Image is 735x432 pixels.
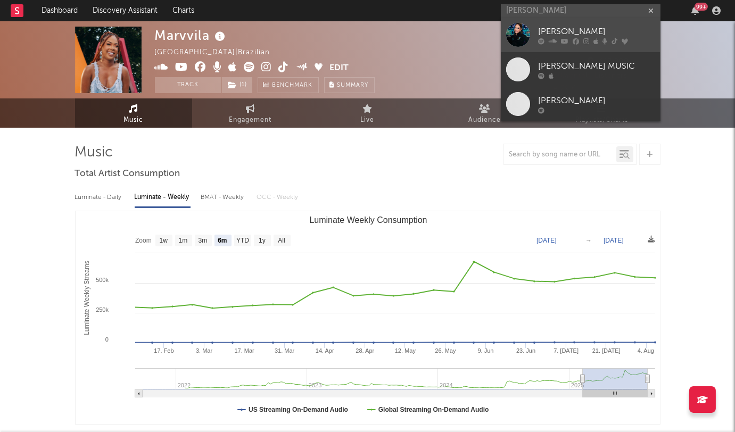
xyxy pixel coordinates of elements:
[96,277,109,283] text: 500k
[516,347,535,354] text: 23. Jun
[394,347,416,354] text: 12. May
[538,60,655,73] div: [PERSON_NAME] MUSIC
[178,237,187,245] text: 1m
[198,237,207,245] text: 3m
[221,77,253,93] span: ( 1 )
[249,406,348,413] text: US Streaming On-Demand Audio
[259,237,266,245] text: 1y
[585,237,592,244] text: →
[309,98,426,128] a: Live
[76,211,660,424] svg: Luminate Weekly Consumption
[435,347,456,354] text: 26. May
[592,347,620,354] text: 21. [DATE]
[324,77,375,93] button: Summary
[691,6,699,15] button: 99+
[155,77,221,93] button: Track
[105,336,108,343] text: 0
[135,188,191,206] div: Luminate - Weekly
[538,26,655,38] div: [PERSON_NAME]
[337,82,369,88] span: Summary
[356,347,374,354] text: 28. Apr
[501,52,660,87] a: [PERSON_NAME] MUSIC
[155,27,228,44] div: Marvvila
[135,237,152,245] text: Zoom
[361,114,375,127] span: Live
[75,168,180,180] span: Total Artist Consumption
[218,237,227,245] text: 6m
[75,188,124,206] div: Luminate - Daily
[155,46,283,59] div: [GEOGRAPHIC_DATA] | Brazilian
[501,4,660,18] input: Search for artists
[96,306,109,313] text: 250k
[695,3,708,11] div: 99 +
[309,215,427,225] text: Luminate Weekly Consumption
[258,77,319,93] a: Benchmark
[501,18,660,52] a: [PERSON_NAME]
[554,347,579,354] text: 7. [DATE]
[536,237,557,244] text: [DATE]
[278,237,285,245] text: All
[123,114,143,127] span: Music
[195,347,212,354] text: 3. Mar
[75,98,192,128] a: Music
[154,347,174,354] text: 17. Feb
[315,347,334,354] text: 14. Apr
[426,98,543,128] a: Audience
[477,347,493,354] text: 9. Jun
[504,151,616,159] input: Search by song name or URL
[201,188,246,206] div: BMAT - Weekly
[229,114,272,127] span: Engagement
[378,406,489,413] text: Global Streaming On-Demand Audio
[468,114,501,127] span: Audience
[604,237,624,244] text: [DATE]
[272,79,313,92] span: Benchmark
[222,77,252,93] button: (1)
[538,95,655,107] div: [PERSON_NAME]
[192,98,309,128] a: Engagement
[82,261,90,335] text: Luminate Weekly Streams
[637,347,654,354] text: 4. Aug
[275,347,295,354] text: 31. Mar
[329,62,349,75] button: Edit
[234,347,254,354] text: 17. Mar
[501,87,660,121] a: [PERSON_NAME]
[236,237,249,245] text: YTD
[159,237,168,245] text: 1w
